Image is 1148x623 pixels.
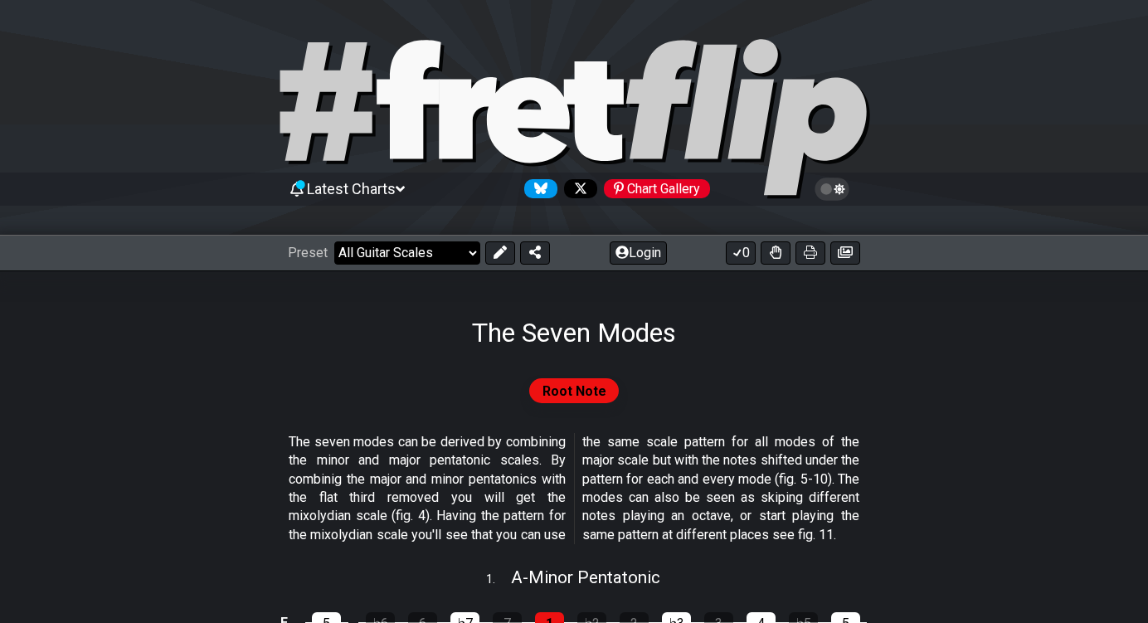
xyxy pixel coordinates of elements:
button: Login [610,241,667,265]
p: The seven modes can be derived by combining the minor and major pentatonic scales. By combinig th... [289,433,859,544]
h1: The Seven Modes [472,317,676,348]
button: Edit Preset [485,241,515,265]
select: Preset [334,241,480,265]
span: Preset [288,245,328,260]
button: 0 [726,241,756,265]
span: Root Note [542,379,606,403]
button: Share Preset [520,241,550,265]
span: 1 . [486,571,511,589]
button: Print [795,241,825,265]
a: Follow #fretflip at Bluesky [518,179,557,198]
button: Create image [830,241,860,265]
a: Follow #fretflip at X [557,179,597,198]
span: Latest Charts [307,180,396,197]
button: Toggle Dexterity for all fretkits [761,241,790,265]
span: Toggle light / dark theme [823,182,842,197]
div: Chart Gallery [604,179,710,198]
a: #fretflip at Pinterest [597,179,710,198]
span: A - Minor Pentatonic [511,567,660,587]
